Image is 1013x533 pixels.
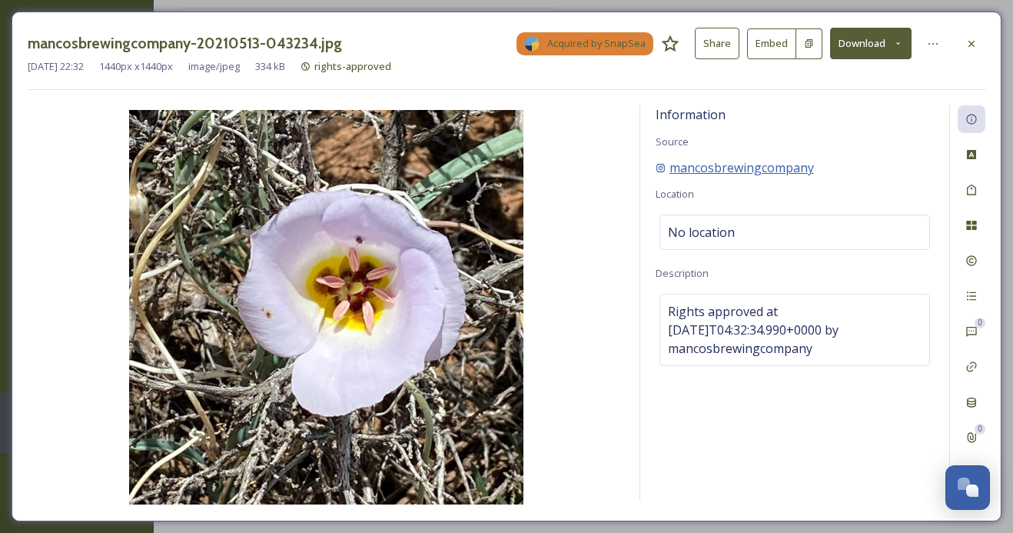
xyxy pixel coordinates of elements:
[99,59,173,74] span: 1440 px x 1440 px
[669,158,814,177] span: mancosbrewingcompany
[656,187,694,201] span: Location
[656,266,709,280] span: Description
[830,28,912,59] button: Download
[695,28,739,59] button: Share
[656,106,726,123] span: Information
[656,135,689,148] span: Source
[747,28,796,59] button: Embed
[668,302,922,358] span: Rights approved at [DATE]T04:32:34.990+0000 by mancosbrewingcompany
[656,158,814,177] a: mancosbrewingcompany
[255,59,285,74] span: 334 kB
[28,59,84,74] span: [DATE] 22:32
[28,32,342,55] h3: mancosbrewingcompany-20210513-043234.jpg
[547,36,646,51] span: Acquired by SnapSea
[314,59,391,73] span: rights-approved
[668,223,735,242] span: No location
[28,110,624,505] img: ff3a6b52618a1d6f0bae130795727a82524f3aa48d8fcf0164bdb02a830898ea.jpg
[975,424,985,435] div: 0
[945,465,990,510] button: Open Chat
[188,59,240,74] span: image/jpeg
[975,318,985,328] div: 0
[524,36,540,52] img: snapsea-logo.png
